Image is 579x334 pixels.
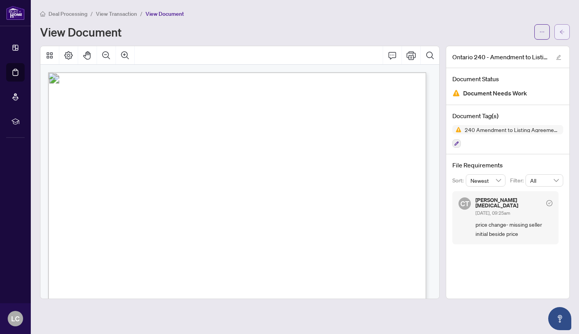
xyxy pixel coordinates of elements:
[452,89,460,97] img: Document Status
[90,9,93,18] li: /
[463,88,527,99] span: Document Needs Work
[140,9,142,18] li: /
[510,176,525,185] p: Filter:
[452,52,549,62] span: Ontario 240 - Amendment to Listing Agreement Authority to Offer for Sale Price Change_Extension_A...
[146,10,184,17] span: View Document
[6,6,25,20] img: logo
[452,111,563,120] h4: Document Tag(s)
[49,10,87,17] span: Deal Processing
[470,175,501,186] span: Newest
[452,160,563,170] h4: File Requirements
[96,10,137,17] span: View Transaction
[475,197,543,208] h5: [PERSON_NAME][MEDICAL_DATA]
[40,26,122,38] h1: View Document
[475,210,510,216] span: [DATE], 09:25am
[452,125,462,134] img: Status Icon
[559,29,565,35] span: arrow-left
[460,198,469,209] span: CT
[452,176,466,185] p: Sort:
[11,313,20,324] span: LC
[530,175,559,186] span: All
[40,11,45,17] span: home
[452,74,563,83] h4: Document Status
[546,200,552,206] span: check-circle
[556,55,561,60] span: edit
[475,220,552,238] span: price change- missing seller initial beside price
[462,127,563,132] span: 240 Amendment to Listing Agreement - Authority to Offer for Sale Price Change/Extension/Amendment(s)
[548,307,571,330] button: Open asap
[539,29,545,35] span: ellipsis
